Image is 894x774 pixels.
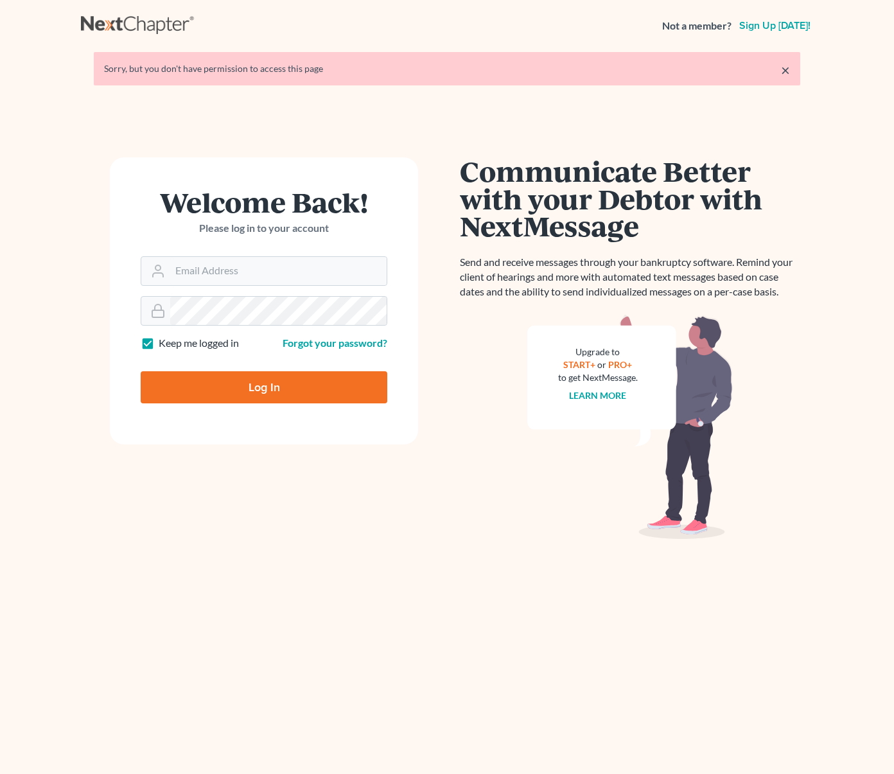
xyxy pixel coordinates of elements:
[141,188,387,216] h1: Welcome Back!
[570,390,627,401] a: Learn more
[159,336,239,351] label: Keep me logged in
[170,257,387,285] input: Email Address
[558,371,638,384] div: to get NextMessage.
[460,255,800,299] p: Send and receive messages through your bankruptcy software. Remind your client of hearings and mo...
[527,315,733,540] img: nextmessage_bg-59042aed3d76b12b5cd301f8e5b87938c9018125f34e5fa2b7a6b67550977c72.svg
[141,371,387,403] input: Log In
[283,337,387,349] a: Forgot your password?
[662,19,732,33] strong: Not a member?
[609,359,633,370] a: PRO+
[598,359,607,370] span: or
[564,359,596,370] a: START+
[104,62,790,75] div: Sorry, but you don't have permission to access this page
[737,21,813,31] a: Sign up [DATE]!
[141,221,387,236] p: Please log in to your account
[781,62,790,78] a: ×
[558,346,638,358] div: Upgrade to
[460,157,800,240] h1: Communicate Better with your Debtor with NextMessage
